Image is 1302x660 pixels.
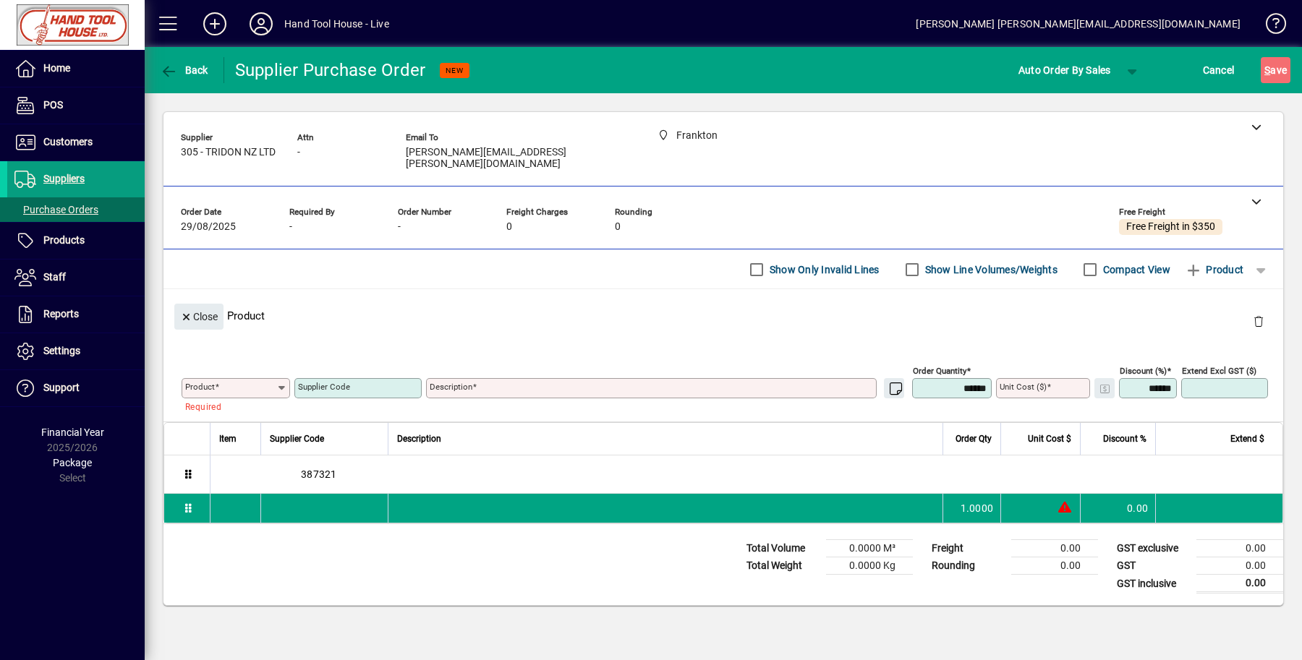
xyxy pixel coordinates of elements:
[739,557,826,575] td: Total Weight
[1011,557,1098,575] td: 0.00
[7,296,145,333] a: Reports
[1110,540,1196,557] td: GST exclusive
[160,64,208,76] span: Back
[1199,57,1238,83] button: Cancel
[270,431,324,447] span: Supplier Code
[1196,557,1283,575] td: 0.00
[924,540,1011,557] td: Freight
[235,59,426,82] div: Supplier Purchase Order
[43,308,79,320] span: Reports
[1120,366,1167,376] mat-label: Discount (%)
[1028,431,1071,447] span: Unit Cost $
[1264,59,1287,82] span: ave
[156,57,212,83] button: Back
[1241,304,1276,338] button: Delete
[41,427,104,438] span: Financial Year
[1203,59,1235,82] span: Cancel
[397,431,441,447] span: Description
[1182,366,1256,376] mat-label: Extend excl GST ($)
[767,262,880,277] label: Show Only Invalid Lines
[219,431,237,447] span: Item
[163,289,1283,342] div: Product
[43,99,63,111] span: POS
[826,557,913,575] td: 0.0000 Kg
[1011,540,1098,557] td: 0.00
[192,11,238,37] button: Add
[916,12,1241,35] div: [PERSON_NAME] [PERSON_NAME][EMAIL_ADDRESS][DOMAIN_NAME]
[185,382,215,392] mat-label: Product
[1230,431,1264,447] span: Extend $
[1126,221,1215,233] span: Free Freight in $350
[506,221,512,233] span: 0
[7,370,145,406] a: Support
[7,223,145,259] a: Products
[7,260,145,296] a: Staff
[406,147,623,170] span: [PERSON_NAME][EMAIL_ADDRESS][PERSON_NAME][DOMAIN_NAME]
[7,197,145,222] a: Purchase Orders
[180,305,218,329] span: Close
[7,333,145,369] a: Settings
[1110,575,1196,593] td: GST inclusive
[171,309,227,322] app-page-header-button: Close
[238,11,284,37] button: Profile
[53,457,92,468] span: Package
[956,431,992,447] span: Order Qty
[43,62,70,74] span: Home
[1018,59,1111,82] span: Auto Order By Sales
[398,221,401,233] span: -
[1103,431,1146,447] span: Discount %
[922,262,1058,277] label: Show Line Volumes/Weights
[7,51,145,87] a: Home
[1080,494,1155,523] td: 0.00
[43,234,85,246] span: Products
[615,221,621,233] span: 0
[1241,314,1276,327] app-page-header-button: Delete
[181,221,236,233] span: 29/08/2025
[430,382,472,392] mat-label: Description
[1196,540,1283,557] td: 0.00
[1000,382,1047,392] mat-label: Unit Cost ($)
[145,57,224,83] app-page-header-button: Back
[913,366,966,376] mat-label: Order Quantity
[826,540,913,557] td: 0.0000 M³
[7,87,145,124] a: POS
[43,271,66,283] span: Staff
[43,345,80,356] span: Settings
[43,136,93,147] span: Customers
[1264,64,1270,76] span: S
[739,540,826,557] td: Total Volume
[43,382,80,393] span: Support
[1110,557,1196,575] td: GST
[210,455,1282,493] div: 387321
[14,204,98,215] span: Purchase Orders
[1011,57,1118,83] button: Auto Order By Sales
[924,557,1011,575] td: Rounding
[289,221,292,233] span: -
[7,124,145,160] a: Customers
[297,147,300,158] span: -
[446,66,464,75] span: NEW
[181,147,276,158] span: 305 - TRIDON NZ LTD
[943,494,1000,523] td: 1.0000
[1255,3,1284,50] a: Knowledge Base
[298,382,350,392] mat-label: Supplier Code
[1196,575,1283,593] td: 0.00
[1100,262,1170,277] label: Compact View
[1261,57,1290,83] button: Save
[185,398,278,413] mat-error: Required
[43,173,85,184] span: Suppliers
[284,12,389,35] div: Hand Tool House - Live
[174,304,224,330] button: Close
